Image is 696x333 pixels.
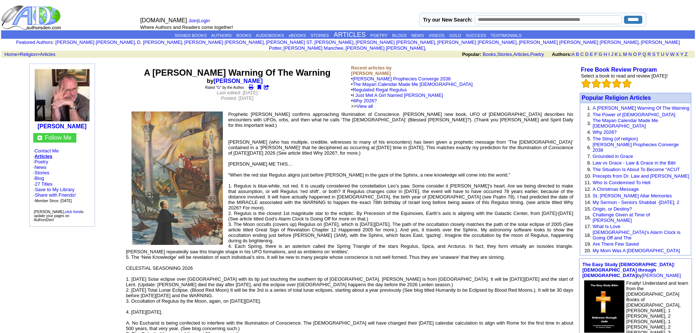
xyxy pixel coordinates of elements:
[593,173,689,179] a: Precepts from Dr. Law and [PERSON_NAME]
[666,52,669,57] a: V
[593,224,620,229] a: What Is Love
[581,79,591,88] img: bigemptystars.png
[4,52,17,57] a: Home
[198,18,210,23] a: Login
[585,248,591,253] font: 20.
[20,52,37,57] a: Religion
[593,154,633,159] a: Grounded in Grace
[638,52,641,57] a: P
[236,33,251,38] a: BOOKS
[311,33,329,38] a: STORIES
[619,52,622,57] a: L
[585,224,591,229] font: 17.
[137,39,182,45] a: D. [PERSON_NAME]
[585,186,591,192] font: 12.
[34,154,52,159] a: Articles
[611,52,613,57] a: J
[211,33,232,38] a: AUTHORS
[136,41,137,45] font: i
[423,17,472,23] label: Try our New Search:
[581,67,657,73] b: Free Book Review Program
[587,121,591,126] font: 3.
[642,273,681,278] a: [PERSON_NAME]
[34,187,76,203] font: · · ·
[593,105,689,111] a: A [PERSON_NAME] Warning Of The Warning
[34,164,46,170] a: News
[593,129,617,135] a: Why 2026?
[680,52,683,57] a: Y
[587,112,591,117] font: 2.
[38,123,87,129] a: [PERSON_NAME]
[370,33,388,38] a: POETRY
[622,79,632,88] img: bigemptystars.png
[676,52,679,57] a: X
[214,78,263,84] a: [PERSON_NAME]
[585,200,591,205] font: 14.
[584,280,624,333] img: 48810.jpg
[647,52,651,57] a: R
[34,170,49,175] a: Stories
[34,159,48,164] a: Poetry
[217,90,258,101] font: Last edited: [DATE] Posted: [DATE]
[351,98,377,109] font: • >>
[587,105,591,111] font: 1.
[353,76,450,82] a: [PERSON_NAME] Prophecies Converge 2038
[497,52,512,57] a: Stories
[175,33,207,38] a: SIGNED BOOKS
[355,39,435,45] a: [PERSON_NAME] [PERSON_NAME]
[587,136,591,141] font: 5.
[334,31,366,38] a: ARTICLES
[16,39,54,45] font: :
[581,73,668,79] font: Select a book to read and review [DATE]!
[16,39,53,45] a: Featured Authors
[604,52,607,57] a: H
[593,193,672,198] a: St. [PERSON_NAME] Altar Memories
[426,46,427,50] font: i
[585,206,591,212] font: 15.
[184,39,263,45] a: [PERSON_NAME] [PERSON_NAME]
[580,52,583,57] a: C
[436,41,437,45] font: i
[585,52,588,57] a: D
[45,135,72,141] a: Follow Me
[593,186,639,192] a: A Christmas Message
[207,78,267,84] b: by
[33,148,91,204] font: · · · · · ·
[585,215,591,220] font: 16.
[582,95,651,101] a: Popular Religion Articles
[615,52,618,57] a: K
[462,52,694,57] font: , , ,
[56,39,135,45] a: [PERSON_NAME] [PERSON_NAME]
[657,52,659,57] a: T
[2,52,56,57] font: > >
[34,148,58,154] a: Contact Me
[256,33,284,38] a: AUDIOBOOKS
[593,248,680,253] a: My Mom Was A [DEMOGRAPHIC_DATA]
[513,52,529,57] a: Articles
[593,112,675,117] a: The Power of [DEMOGRAPHIC_DATA]
[593,200,679,205] a: My Sermon - Seniors Shabbat -[DATE], 2
[590,52,593,57] a: E
[346,45,425,51] a: [PERSON_NAME] [PERSON_NAME]
[587,129,591,135] font: 4.
[585,241,591,247] font: 19.
[345,46,345,50] font: i
[587,160,591,166] font: 8.
[652,52,655,57] a: S
[228,111,573,128] font: Prophetic [PERSON_NAME] confirms approaching Illumination of Conscience. [PERSON_NAME] new book, ...
[552,52,571,57] b: Authors:
[593,167,680,172] a: The Situation Is About To Become “ACUT
[587,167,591,172] font: 9.
[593,118,658,129] a: The Mayan Calendar Made Me [DEMOGRAPHIC_DATA]
[284,45,343,51] a: [PERSON_NAME] Manchee
[35,192,76,198] a: Share with Friends!
[351,92,443,109] font: •
[587,145,591,150] font: 6.
[576,52,579,57] a: B
[612,79,621,88] img: bigemptystars.png
[582,262,681,278] font: by
[289,33,306,38] a: eBOOKS
[34,181,76,203] font: ·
